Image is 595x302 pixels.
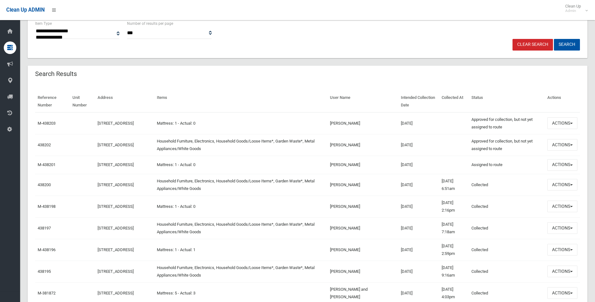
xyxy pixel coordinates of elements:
td: [DATE] 9:16am [439,261,469,282]
td: [PERSON_NAME] [327,196,398,217]
td: [DATE] [398,112,439,134]
td: [DATE] 2:59pm [439,239,469,261]
td: Mattress: 1 - Actual: 0 [154,156,327,174]
label: Item Type [35,20,52,27]
td: [DATE] [398,196,439,217]
td: Household Furniture, Electronics, Household Goods/Loose Items*, Garden Waste*, Metal Appliances/W... [154,217,327,239]
td: Collected [469,174,545,196]
td: Household Furniture, Electronics, Household Goods/Loose Items*, Garden Waste*, Metal Appliances/W... [154,261,327,282]
td: [DATE] [398,174,439,196]
td: [DATE] [398,134,439,156]
td: [DATE] [398,217,439,239]
span: Clean Up ADMIN [6,7,45,13]
td: [PERSON_NAME] [327,174,398,196]
td: [DATE] [398,239,439,261]
td: [DATE] [398,261,439,282]
small: Admin [565,8,581,13]
td: [PERSON_NAME] [327,239,398,261]
th: Intended Collection Date [398,91,439,112]
td: Collected [469,217,545,239]
a: M-438203 [38,121,56,126]
button: Actions [547,117,577,129]
a: [STREET_ADDRESS] [98,182,134,187]
td: [PERSON_NAME] [327,156,398,174]
td: Approved for collection, but not yet assigned to route [469,112,545,134]
a: M-381872 [38,291,56,295]
td: [PERSON_NAME] [327,134,398,156]
td: [DATE] 2:16pm [439,196,469,217]
a: [STREET_ADDRESS] [98,162,134,167]
td: [PERSON_NAME] [327,112,398,134]
header: Search Results [28,68,84,80]
th: User Name [327,91,398,112]
td: [PERSON_NAME] [327,217,398,239]
a: 438202 [38,143,51,147]
a: [STREET_ADDRESS] [98,204,134,209]
td: Household Furniture, Electronics, Household Goods/Loose Items*, Garden Waste*, Metal Appliances/W... [154,134,327,156]
button: Actions [547,222,577,234]
td: Mattress: 1 - Actual: 0 [154,196,327,217]
td: Collected [469,196,545,217]
span: Clean Up [562,4,587,13]
button: Actions [547,244,577,256]
td: Collected [469,261,545,282]
a: 438195 [38,269,51,274]
th: Address [95,91,154,112]
a: M-438198 [38,204,56,209]
td: Mattress: 1 - Actual: 1 [154,239,327,261]
button: Search [554,39,580,51]
a: M-438201 [38,162,56,167]
a: M-438196 [38,247,56,252]
label: Number of results per page [127,20,173,27]
a: [STREET_ADDRESS] [98,121,134,126]
button: Actions [547,179,577,191]
button: Actions [547,287,577,299]
a: [STREET_ADDRESS] [98,226,134,230]
th: Reference Number [35,91,70,112]
td: [DATE] 7:18am [439,217,469,239]
td: Approved for collection, but not yet assigned to route [469,134,545,156]
a: [STREET_ADDRESS] [98,247,134,252]
td: Collected [469,239,545,261]
td: [PERSON_NAME] [327,261,398,282]
button: Actions [547,139,577,151]
button: Actions [547,266,577,277]
a: [STREET_ADDRESS] [98,269,134,274]
th: Actions [545,91,580,112]
a: 438200 [38,182,51,187]
td: [DATE] [398,156,439,174]
a: [STREET_ADDRESS] [98,291,134,295]
button: Actions [547,201,577,212]
td: [DATE] 6:51am [439,174,469,196]
th: Items [154,91,327,112]
td: Household Furniture, Electronics, Household Goods/Loose Items*, Garden Waste*, Metal Appliances/W... [154,174,327,196]
button: Actions [547,159,577,171]
th: Collected At [439,91,469,112]
th: Unit Number [70,91,95,112]
a: [STREET_ADDRESS] [98,143,134,147]
th: Status [469,91,545,112]
a: 438197 [38,226,51,230]
td: Mattress: 1 - Actual: 0 [154,112,327,134]
td: Assigned to route [469,156,545,174]
a: Clear Search [513,39,553,51]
